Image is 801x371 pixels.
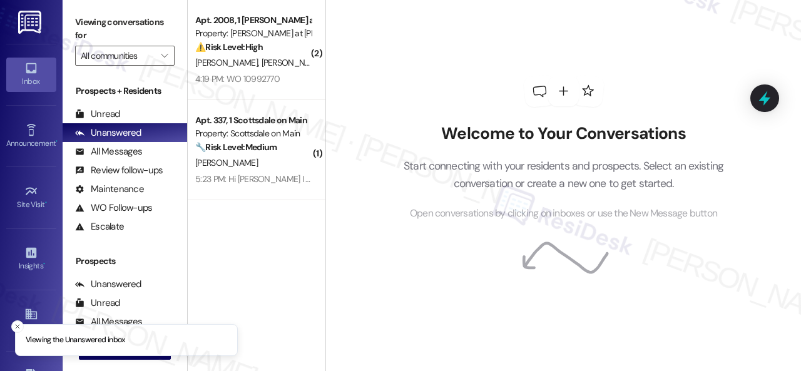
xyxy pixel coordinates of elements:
input: All communities [81,46,155,66]
label: Viewing conversations for [75,13,175,46]
i:  [161,51,168,61]
a: Inbox [6,58,56,91]
div: Property: Scottsdale on Main [195,127,311,140]
div: Maintenance [75,183,144,196]
span: [PERSON_NAME] [195,57,262,68]
div: Prospects + Residents [63,84,187,98]
div: Unread [75,297,120,310]
h2: Welcome to Your Conversations [385,124,743,144]
strong: ⚠️ Risk Level: High [195,41,263,53]
div: WO Follow-ups [75,201,152,215]
p: Start connecting with your residents and prospects. Select an existing conversation or create a n... [385,157,743,193]
div: All Messages [75,145,142,158]
div: Unanswered [75,278,141,291]
button: Close toast [11,320,24,333]
span: • [45,198,47,207]
span: [PERSON_NAME] [262,57,328,68]
div: Prospects [63,255,187,268]
div: Escalate [75,220,124,233]
a: Buildings [6,303,56,337]
div: Apt. 2008, 1 [PERSON_NAME] at [PERSON_NAME] [195,14,311,27]
div: Apt. 337, 1 Scottsdale on Main [195,114,311,127]
img: ResiDesk Logo [18,11,44,34]
strong: 🔧 Risk Level: Medium [195,141,277,153]
div: 4:19 PM: WO 10992770 [195,73,280,84]
span: • [56,137,58,146]
span: • [43,260,45,268]
span: Open conversations by clicking on inboxes or use the New Message button [410,206,717,221]
p: Viewing the Unanswered inbox [26,335,125,346]
div: Unread [75,108,120,121]
div: Unanswered [75,126,141,140]
span: [PERSON_NAME] [195,157,258,168]
a: Site Visit • [6,181,56,215]
a: Insights • [6,242,56,276]
div: Review follow-ups [75,164,163,177]
div: Property: [PERSON_NAME] at [PERSON_NAME] [195,27,311,40]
